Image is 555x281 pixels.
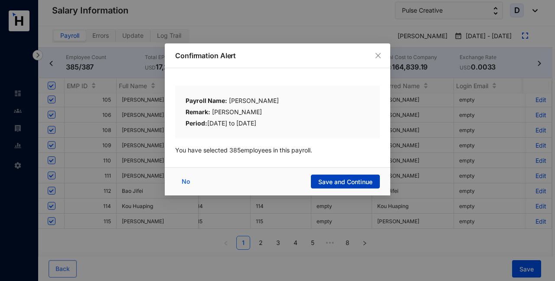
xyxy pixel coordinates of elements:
div: [DATE] to [DATE] [186,119,369,128]
p: Confirmation Alert [175,50,380,61]
b: Period: [186,119,207,127]
div: [PERSON_NAME] [186,96,369,107]
b: Payroll Name: [186,97,227,104]
div: [PERSON_NAME] [186,107,369,119]
button: Close [373,51,383,60]
span: No [182,177,190,186]
button: No [175,175,199,188]
span: close [375,52,382,59]
span: You have selected 385 employees in this payroll. [175,146,312,154]
button: Save and Continue [311,175,380,188]
b: Remark: [186,108,210,116]
span: Save and Continue [318,178,372,186]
